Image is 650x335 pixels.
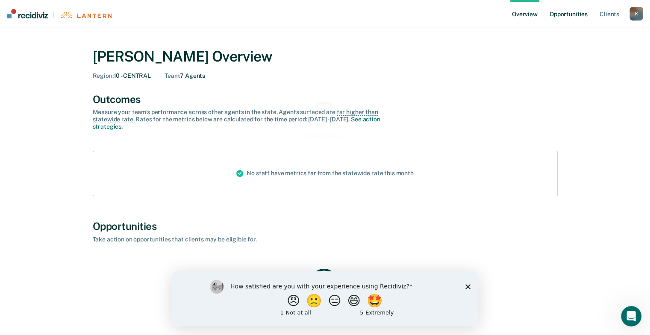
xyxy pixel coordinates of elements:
span: | [48,11,60,18]
span: Region : [93,72,114,79]
img: Recidiviz [7,9,48,18]
div: Measure your team’s performance across other agent s in the state. Agent s surfaced are . Rates f... [93,109,392,130]
div: [PERSON_NAME] Overview [93,48,558,65]
iframe: Survey by Kim from Recidiviz [172,271,478,326]
div: No staff have metrics far from the statewide rate this month [229,151,421,196]
div: Opportunities [93,220,558,232]
span: far higher than statewide rate [93,109,378,123]
a: See action strategies. [93,116,380,130]
div: Take action on opportunities that clients may be eligible for. [93,236,392,243]
iframe: Intercom live chat [621,306,641,326]
div: 10 - CENTRAL [93,72,151,79]
img: Lantern [60,12,112,18]
div: 7 Agents [165,72,205,79]
div: Loading data... [305,132,345,139]
button: K [629,7,643,21]
a: | [7,9,112,18]
span: Team : [165,72,180,79]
